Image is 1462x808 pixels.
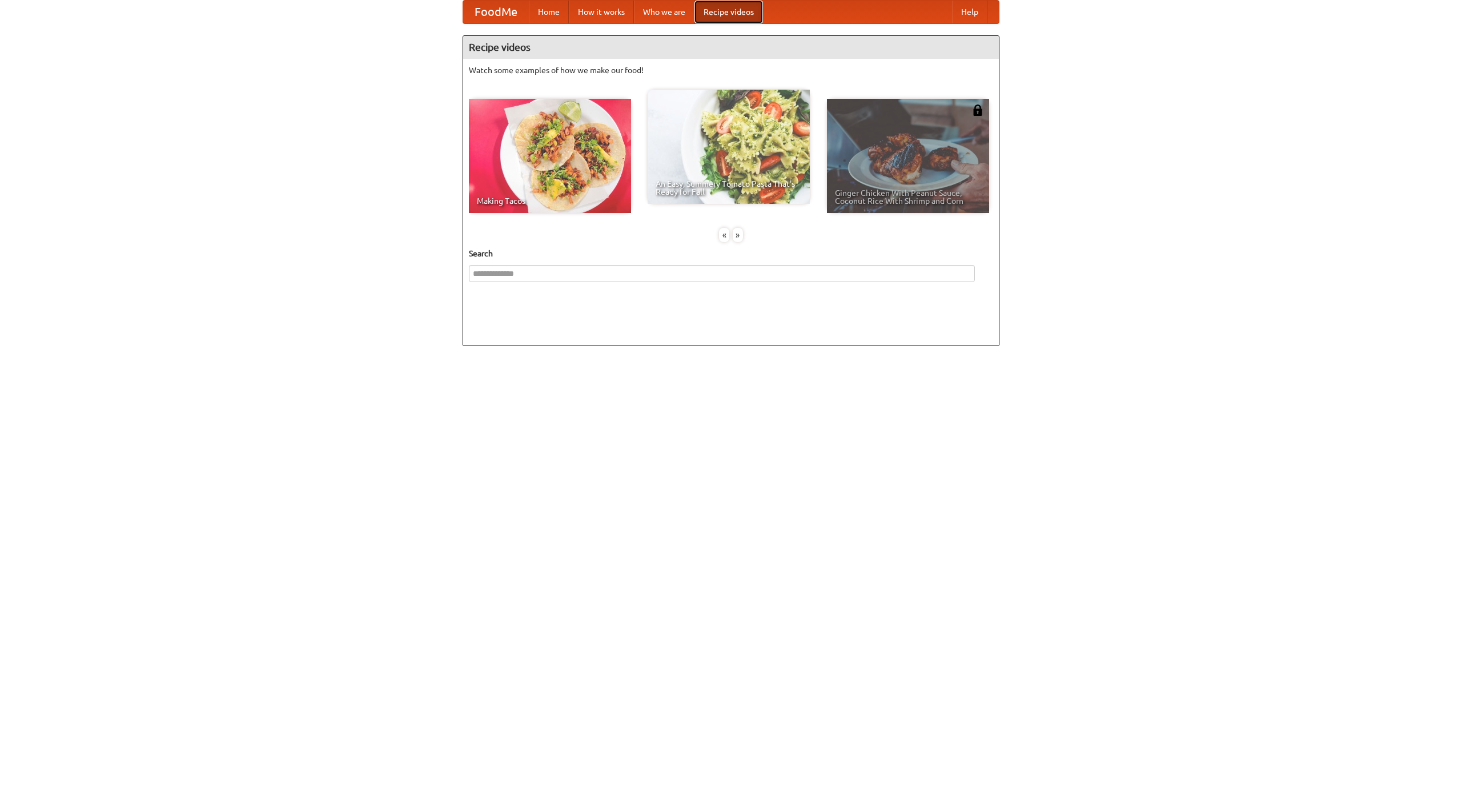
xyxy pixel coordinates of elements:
a: Home [529,1,569,23]
img: 483408.png [972,104,983,116]
div: » [733,228,743,242]
p: Watch some examples of how we make our food! [469,65,993,76]
a: FoodMe [463,1,529,23]
span: An Easy, Summery Tomato Pasta That's Ready for Fall [656,180,802,196]
div: « [719,228,729,242]
a: An Easy, Summery Tomato Pasta That's Ready for Fall [648,90,810,204]
h5: Search [469,248,993,259]
a: Making Tacos [469,99,631,213]
a: Help [952,1,987,23]
a: How it works [569,1,634,23]
a: Recipe videos [694,1,763,23]
span: Making Tacos [477,197,623,205]
a: Who we are [634,1,694,23]
h4: Recipe videos [463,36,999,59]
